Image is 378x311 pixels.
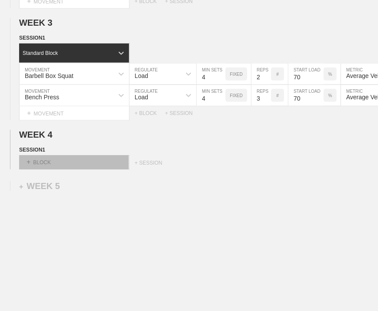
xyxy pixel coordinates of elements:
[328,93,332,98] p: %
[19,106,129,121] div: MOVEMENT
[23,50,58,56] div: Standard Block
[19,130,53,139] span: WEEK 4
[335,269,378,311] iframe: Chat Widget
[135,160,173,169] div: + SESSION
[230,93,242,98] p: FIXED
[135,110,165,116] div: + BLOCK
[230,72,242,77] p: FIXED
[288,85,324,106] input: Any
[19,35,45,41] span: SESSION 1
[276,72,279,77] p: #
[288,64,324,85] input: Any
[19,155,129,169] div: BLOCK
[25,94,59,101] div: Bench Press
[135,94,148,101] div: Load
[19,181,60,191] div: WEEK 5
[276,93,279,98] p: #
[19,18,53,27] span: WEEK 3
[25,72,73,79] div: Barbell Box Squat
[19,183,23,190] span: +
[27,109,31,117] span: +
[135,72,148,79] div: Load
[27,158,30,166] span: +
[328,72,332,77] p: %
[165,110,200,116] div: + SESSION
[19,147,45,153] span: SESSION 1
